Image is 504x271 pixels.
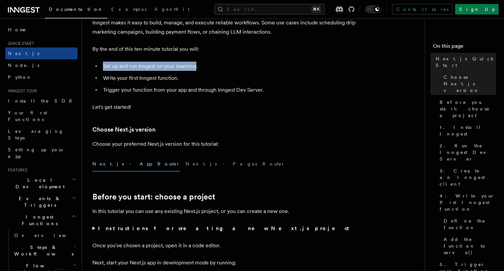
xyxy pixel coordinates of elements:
a: 3. Create an Inngest client [437,165,496,190]
strong: Instructions for creating a new Next.js project [98,225,352,231]
li: Trigger your function from your app and through Inngest Dev Server. [101,85,356,95]
a: Your first Functions [5,107,78,125]
span: 1. Install Inngest [440,124,496,137]
span: Your first Functions [8,110,47,122]
span: 2. Run the Inngest Dev Server [440,142,496,162]
kbd: ⌘K [312,6,321,13]
span: Setting up your app [8,147,65,159]
a: Documentation [45,2,107,18]
span: AgentKit [154,7,189,12]
span: Quick start [5,41,34,46]
span: Overview [14,233,82,238]
span: Features [5,167,27,173]
span: Install the SDK [8,98,76,104]
a: Choose Next.js version [441,71,496,96]
a: Choose Next.js version [92,125,155,134]
a: Before you start: choose a project [92,192,215,201]
p: In this tutorial you can use any existing Next.js project, or you can create a new one. [92,207,356,216]
a: Install the SDK [5,95,78,107]
summary: Instructions for creating a new Next.js project [92,224,356,233]
a: Next.js [5,47,78,59]
p: Let's get started! [92,103,356,112]
button: Next.js - App Router [92,157,180,171]
span: Next.js [8,51,39,56]
a: Home [5,24,78,36]
a: Sign Up [455,4,499,15]
span: Node.js [8,63,39,68]
a: AgentKit [151,2,193,18]
a: 1. Install Inngest [437,121,496,140]
a: Python [5,71,78,83]
span: Leveraging Steps [8,129,64,140]
p: Inngest makes it easy to build, manage, and execute reliable workflows. Some use cases include sc... [92,18,356,37]
a: Define the function [441,215,496,233]
span: Define the function [444,218,496,231]
button: Toggle dark mode [365,5,381,13]
a: Setting up your app [5,144,78,162]
a: Next.js Quick Start [433,53,496,71]
span: Documentation [49,7,103,12]
span: Events & Triggers [5,195,72,208]
a: Overview [12,229,78,241]
a: 2. Run the Inngest Dev Server [437,140,496,165]
p: By the end of this ten-minute tutorial you will: [92,45,356,54]
h4: On this page [433,42,496,53]
a: Examples [107,2,151,18]
span: Add the function to serve() [444,236,496,256]
li: Set up and run Inngest on your machine. [101,62,356,71]
span: Before you start: choose a project [440,99,496,119]
span: Choose Next.js version [444,74,496,94]
a: Before you start: choose a project [437,96,496,121]
span: 4. Write your first Inngest function [440,193,496,212]
a: Leveraging Steps [5,125,78,144]
li: Write your first Inngest function. [101,74,356,83]
span: Inngest tour [5,88,37,94]
p: Once you've chosen a project, open it in a code editor. [92,241,356,250]
a: Add the function to serve() [441,233,496,258]
span: Home [8,26,26,33]
button: Inngest Functions [5,211,78,229]
button: Events & Triggers [5,193,78,211]
span: Local Development [5,177,72,190]
button: Local Development [5,174,78,193]
span: Inngest Functions [5,214,71,227]
button: Next.js - Pages Router [185,157,285,171]
span: 3. Create an Inngest client [440,167,496,187]
span: Next.js Quick Start [436,55,496,69]
button: Steps & Workflows [12,241,78,260]
span: Steps & Workflows [12,244,74,257]
a: Contact sales [392,4,453,15]
span: Python [8,75,32,80]
span: Examples [111,7,147,12]
p: Next, start your Next.js app in development mode by running: [92,258,356,267]
p: Choose your preferred Next.js version for this tutorial: [92,139,356,149]
a: Node.js [5,59,78,71]
a: 4. Write your first Inngest function [437,190,496,215]
button: Search...⌘K [215,4,325,15]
